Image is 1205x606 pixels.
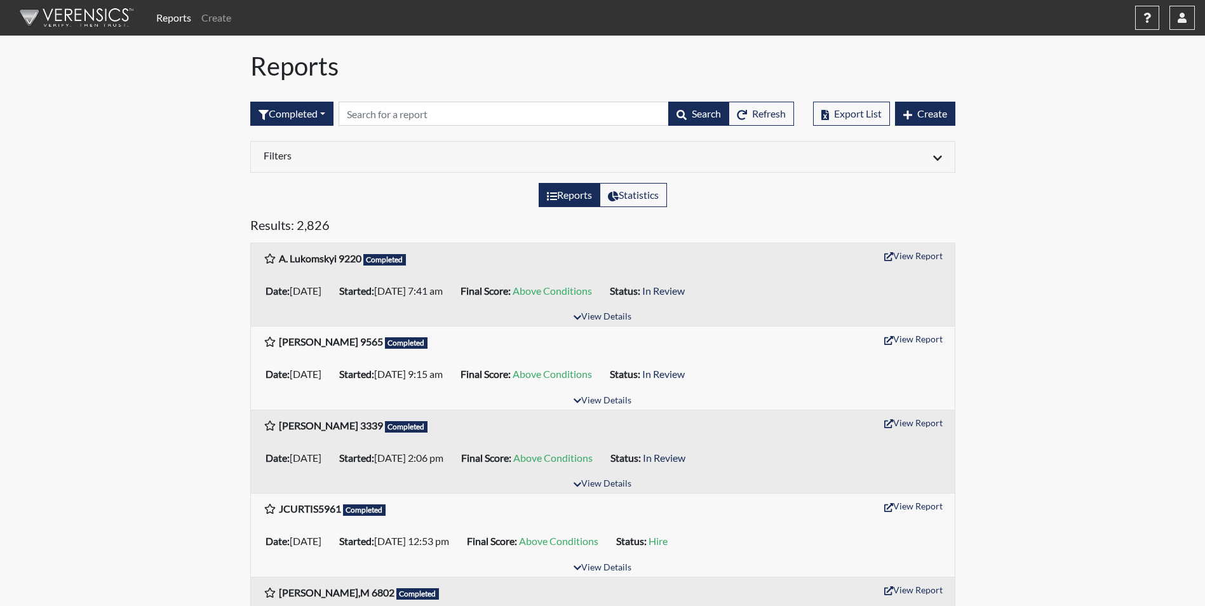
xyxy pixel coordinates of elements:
[519,535,598,547] span: Above Conditions
[260,531,334,551] li: [DATE]
[813,102,890,126] button: Export List
[461,452,511,464] b: Final Score:
[642,285,685,297] span: In Review
[461,285,511,297] b: Final Score:
[266,535,290,547] b: Date:
[513,452,593,464] span: Above Conditions
[568,476,637,493] button: View Details
[339,535,374,547] b: Started:
[692,107,721,119] span: Search
[334,448,456,468] li: [DATE] 2:06 pm
[339,102,669,126] input: Search by Registration ID, Interview Number, or Investigation Name.
[260,364,334,384] li: [DATE]
[610,368,640,380] b: Status:
[279,586,394,598] b: [PERSON_NAME],M 6802
[610,452,641,464] b: Status:
[260,281,334,301] li: [DATE]
[729,102,794,126] button: Refresh
[250,102,333,126] div: Filter by interview status
[642,368,685,380] span: In Review
[334,364,455,384] li: [DATE] 9:15 am
[363,254,407,266] span: Completed
[250,217,955,238] h5: Results: 2,826
[643,452,685,464] span: In Review
[260,448,334,468] li: [DATE]
[279,419,383,431] b: [PERSON_NAME] 3339
[895,102,955,126] button: Create
[266,452,290,464] b: Date:
[600,183,667,207] label: View statistics about completed interviews
[752,107,786,119] span: Refresh
[266,285,290,297] b: Date:
[196,5,236,30] a: Create
[279,335,383,347] b: [PERSON_NAME] 9565
[917,107,947,119] span: Create
[649,535,668,547] span: Hire
[610,285,640,297] b: Status:
[385,337,428,349] span: Completed
[151,5,196,30] a: Reports
[279,502,341,515] b: JCURTIS5961
[339,452,374,464] b: Started:
[879,413,948,433] button: View Report
[668,102,729,126] button: Search
[254,149,952,165] div: Click to expand/collapse filters
[616,535,647,547] b: Status:
[513,368,592,380] span: Above Conditions
[279,252,361,264] b: A. Lukomskyi 9220
[513,285,592,297] span: Above Conditions
[834,107,882,119] span: Export List
[250,102,333,126] button: Completed
[461,368,511,380] b: Final Score:
[343,504,386,516] span: Completed
[266,368,290,380] b: Date:
[385,421,428,433] span: Completed
[568,309,637,326] button: View Details
[396,588,440,600] span: Completed
[879,580,948,600] button: View Report
[879,246,948,266] button: View Report
[568,560,637,577] button: View Details
[339,285,374,297] b: Started:
[568,393,637,410] button: View Details
[879,496,948,516] button: View Report
[334,281,455,301] li: [DATE] 7:41 am
[339,368,374,380] b: Started:
[264,149,593,161] h6: Filters
[539,183,600,207] label: View the list of reports
[250,51,955,81] h1: Reports
[879,329,948,349] button: View Report
[334,531,462,551] li: [DATE] 12:53 pm
[467,535,517,547] b: Final Score:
